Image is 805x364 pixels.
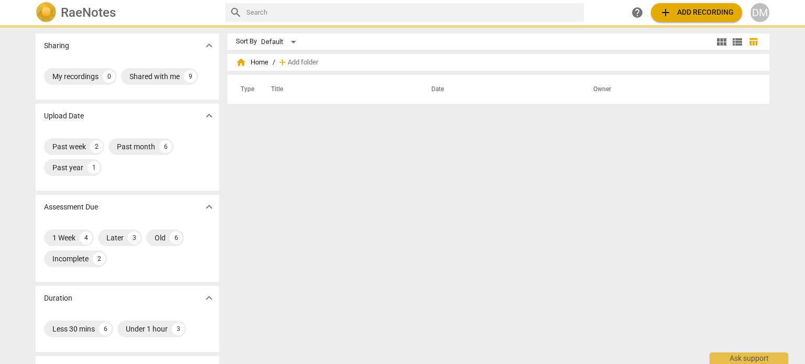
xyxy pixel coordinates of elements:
div: 9 [184,70,197,83]
button: Show more [201,199,217,215]
div: 0 [103,70,115,83]
button: List view [730,34,745,50]
span: add [277,57,288,68]
div: 1 [88,161,100,174]
span: expand_more [203,109,215,122]
div: 3 [128,231,140,244]
button: Tile view [714,34,730,50]
div: Old [155,233,166,243]
span: view_list [731,36,744,48]
a: LogoRaeNotes [36,2,217,23]
div: 6 [170,231,182,244]
button: Table view [745,34,761,50]
span: Add folder [288,59,318,67]
div: My recordings [52,71,99,82]
p: Assessment Due [44,202,98,213]
button: Show more [201,38,217,53]
div: 3 [172,323,184,335]
button: Show more [201,290,217,306]
input: Search [246,4,580,21]
span: Add recording [659,6,734,19]
div: 4 [80,231,92,244]
th: Owner [581,75,758,104]
button: DM [750,3,769,22]
span: view_module [715,36,728,48]
span: table_chart [748,37,758,47]
div: Past week [52,141,86,152]
div: 2 [93,252,105,265]
div: Past year [52,162,83,173]
a: Help [628,3,647,22]
span: expand_more [203,292,215,304]
th: Type [232,75,258,104]
span: Home [236,57,268,68]
span: help [631,6,644,19]
div: Incomplete [52,253,89,264]
th: Title [258,75,419,104]
th: Date [419,75,581,104]
button: Show more [201,108,217,124]
div: 6 [159,140,172,153]
span: home [236,57,246,68]
div: Less 30 mins [52,324,95,334]
span: expand_more [203,39,215,52]
div: Default [261,34,300,50]
div: Under 1 hour [126,324,168,334]
p: Sharing [44,40,69,51]
div: Ask support [710,352,788,364]
span: expand_more [203,201,215,213]
div: Shared with me [129,71,180,82]
span: add [659,6,672,19]
div: 6 [99,323,112,335]
div: 1 Week [52,233,75,243]
div: Later [106,233,124,243]
p: Upload Date [44,111,84,122]
img: Logo [36,2,57,23]
div: 2 [90,140,103,153]
span: search [230,6,242,19]
div: Sort By [236,38,257,46]
div: Past month [117,141,155,152]
p: Duration [44,293,72,304]
button: Upload [651,3,742,22]
span: / [273,59,275,67]
h2: RaeNotes [61,5,116,20]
